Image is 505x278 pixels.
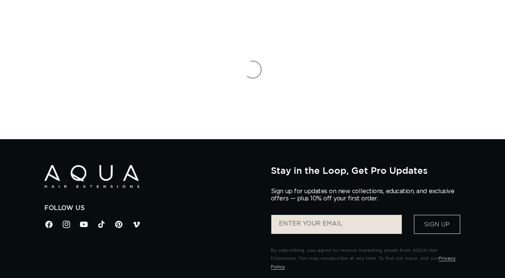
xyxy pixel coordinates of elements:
h2: Stay in the Loop, Get Pro Updates [271,165,461,176]
input: ENTER YOUR EMAIL [271,215,402,234]
p: By subscribing, you agree to receive marketing emails from AQUA Hair Extensions. You may unsubscr... [271,246,461,271]
a: Privacy Policy [271,256,456,269]
p: Sign up for updates on new collections, education, and exclusive offers — plus 10% off your first... [271,188,461,202]
img: Aqua Hair Extensions [44,165,139,188]
button: Sign Up [414,215,460,234]
h2: Follow Us [44,204,260,212]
